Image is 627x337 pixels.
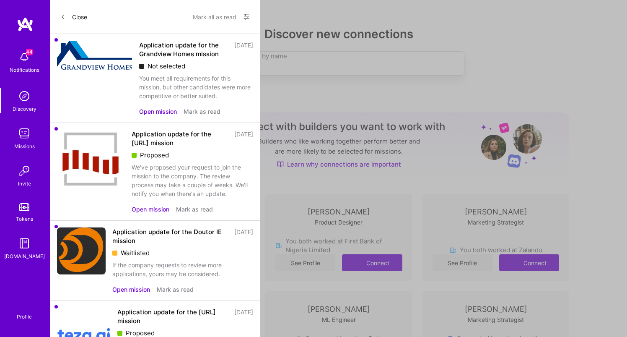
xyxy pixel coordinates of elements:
button: Mark as read [176,205,213,214]
div: Application update for the [URL] mission [132,130,229,147]
button: Mark as read [184,107,220,116]
div: [DATE] [234,227,253,245]
div: Proposed [132,151,253,159]
div: Keywords nach Traffic [91,50,145,55]
img: Company Logo [57,130,125,189]
div: Invite [18,179,31,188]
div: Tokens [16,214,33,223]
span: 44 [26,49,33,55]
div: Application update for the Grandview Homes mission [139,41,229,58]
div: [DOMAIN_NAME] [4,252,45,261]
div: You meet all requirements for this mission, but other candidates were more competitive or better ... [139,74,253,100]
div: We've proposed your request to join the mission to the company. The review process may take a cou... [132,163,253,198]
img: logo [17,17,34,32]
img: guide book [16,235,33,252]
button: Mark as read [157,285,194,294]
img: bell [16,49,33,65]
div: v 4.0.25 [23,13,41,20]
img: Invite [16,162,33,179]
a: Profile [14,303,35,320]
div: Missions [14,142,35,151]
div: Domain [43,50,62,55]
div: Discovery [13,104,36,113]
img: tab_domain_overview_orange.svg [34,49,41,55]
img: Company Logo [57,41,132,70]
button: Close [60,10,87,24]
img: website_grey.svg [13,22,20,29]
div: [DATE] [234,130,253,147]
button: Open mission [112,285,150,294]
div: Application update for the Doutor IE mission [112,227,229,245]
div: Notifications [10,65,39,74]
div: Not selected [139,62,253,71]
img: tokens [19,203,29,211]
button: Open mission [132,205,169,214]
div: If the company requests to review more applications, yours may be considered. [112,261,253,278]
button: Open mission [139,107,177,116]
img: discovery [16,88,33,104]
div: [DATE] [234,41,253,58]
img: logo_orange.svg [13,13,20,20]
img: Company Logo [57,227,106,274]
div: [DATE] [234,308,253,325]
div: Application update for the [URL] mission [117,308,229,325]
img: teamwork [16,125,33,142]
div: Waitlisted [112,248,253,257]
img: tab_keywords_by_traffic_grey.svg [82,49,88,55]
button: Mark all as read [193,10,236,24]
div: Domain: [DOMAIN_NAME] [22,22,92,29]
div: Profile [17,312,32,320]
